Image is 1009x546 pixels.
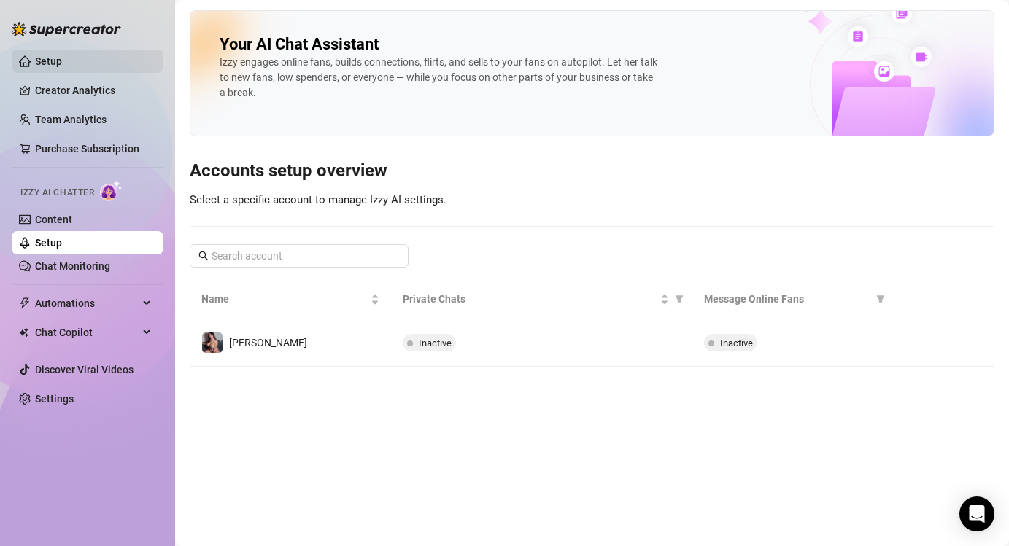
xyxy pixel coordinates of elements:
span: search [198,251,209,261]
span: Private Chats [403,291,658,307]
span: [PERSON_NAME] [229,337,307,348]
img: AI Chatter [100,180,123,201]
h2: Your AI Chat Assistant [220,34,379,55]
span: Chat Copilot [35,321,139,344]
img: logo-BBDzfeDw.svg [12,22,121,36]
span: Inactive [720,338,753,348]
h3: Accounts setup overview [190,160,994,183]
span: Automations [35,292,139,315]
span: thunderbolt [19,297,31,309]
span: filter [876,295,885,303]
input: Search account [212,248,388,264]
a: Creator Analytics [35,79,152,102]
span: filter [873,288,888,310]
span: Name [201,291,368,307]
a: Purchase Subscription [35,143,139,155]
a: Setup [35,237,62,249]
a: Team Analytics [35,114,107,125]
span: Inactive [419,338,452,348]
span: Message Online Fans [704,291,870,307]
a: Discover Viral Videos [35,364,134,375]
th: Private Chats [391,279,693,319]
a: Chat Monitoring [35,260,110,272]
div: Izzy engages online fans, builds connections, flirts, and sells to your fans on autopilot. Let he... [220,55,657,101]
div: Open Intercom Messenger [959,496,994,531]
span: Izzy AI Chatter [20,186,94,200]
span: Select a specific account to manage Izzy AI settings. [190,193,446,206]
a: Settings [35,393,74,405]
img: Chat Copilot [19,327,28,338]
span: filter [672,288,687,310]
span: filter [675,295,684,303]
a: Content [35,214,72,225]
th: Name [190,279,391,319]
a: Setup [35,55,62,67]
img: Lina [202,332,223,353]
